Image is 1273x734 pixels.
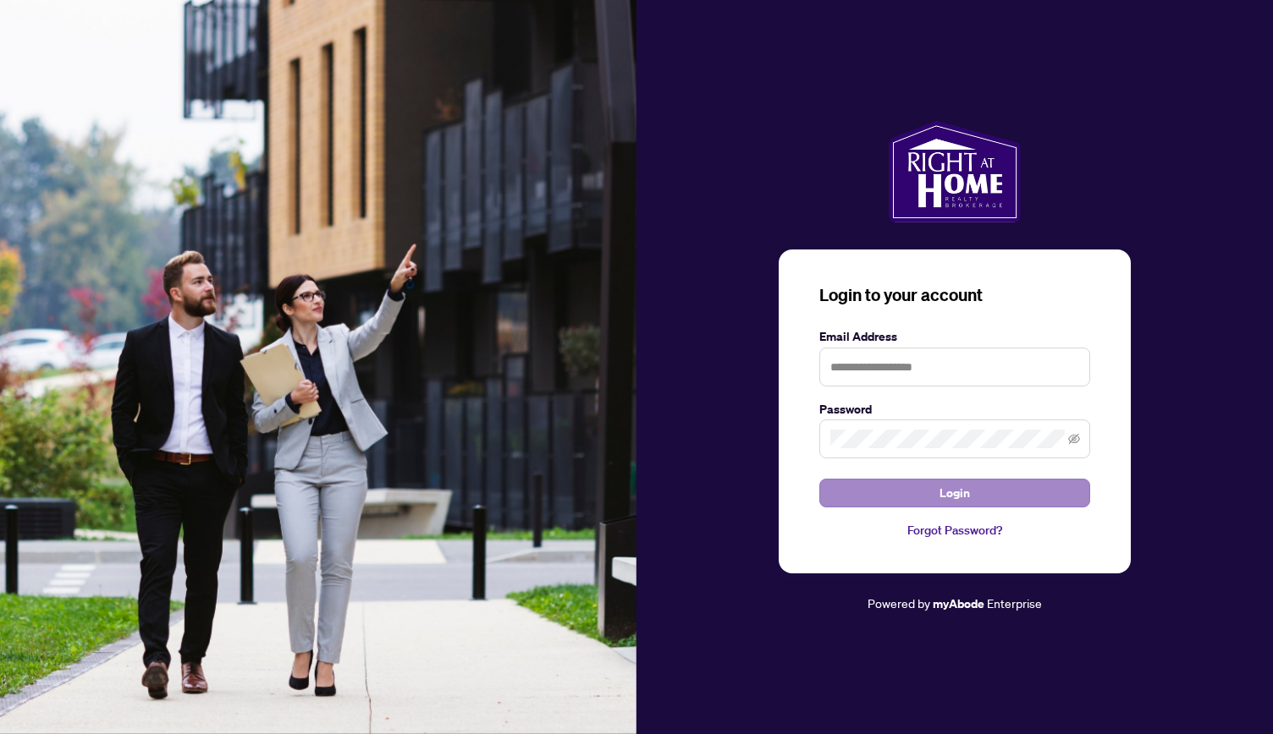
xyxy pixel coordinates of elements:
span: eye-invisible [1068,433,1080,445]
button: Login [819,479,1090,507]
span: Enterprise [987,595,1042,611]
img: ma-logo [889,121,1020,222]
span: Powered by [868,595,930,611]
a: Forgot Password? [819,521,1090,540]
a: myAbode [933,594,984,613]
label: Email Address [819,327,1090,346]
h3: Login to your account [819,283,1090,307]
label: Password [819,400,1090,419]
span: Login [940,479,970,507]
